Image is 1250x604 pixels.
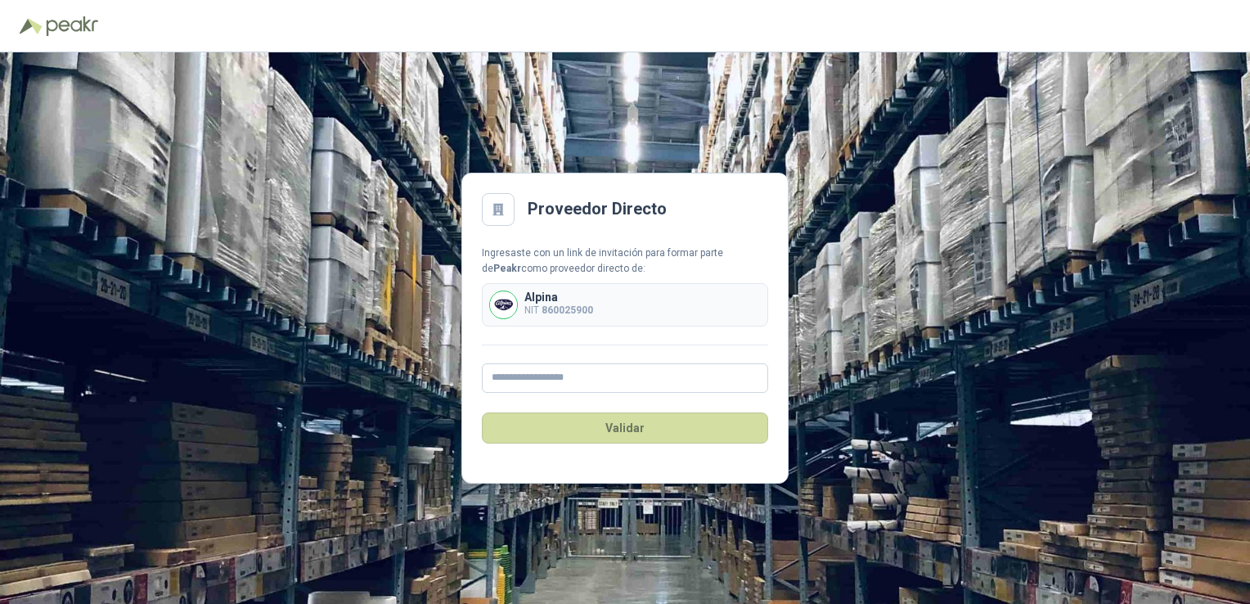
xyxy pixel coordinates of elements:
[493,263,521,274] b: Peakr
[490,291,517,318] img: Company Logo
[542,304,593,316] b: 860025900
[524,303,593,318] p: NIT
[20,18,43,34] img: Logo
[528,196,667,222] h2: Proveedor Directo
[46,16,98,36] img: Peakr
[482,412,768,444] button: Validar
[482,246,768,277] div: Ingresaste con un link de invitación para formar parte de como proveedor directo de:
[524,291,593,303] p: Alpina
